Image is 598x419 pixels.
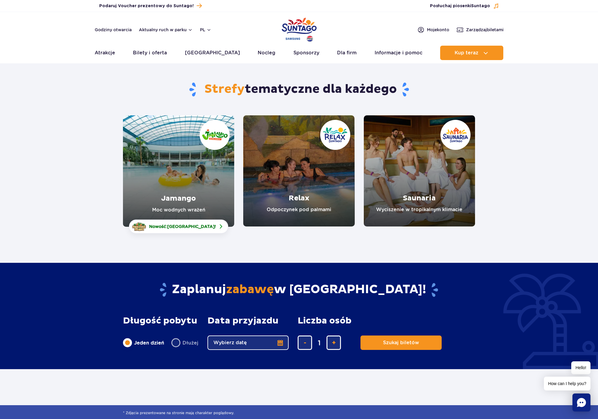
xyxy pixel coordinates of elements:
span: How can I help you? [544,377,590,390]
h2: Zaplanuj w [GEOGRAPHIC_DATA]! [123,282,475,298]
button: Kup teraz [440,46,503,60]
h1: tematyczne dla każdego [123,82,475,97]
a: Podaruj Voucher prezentowy do Suntago! [99,2,202,10]
a: Nowość:[GEOGRAPHIC_DATA]! [129,220,228,233]
a: Godziny otwarcia [95,27,132,33]
a: Jamango [123,115,234,227]
a: Mojekonto [417,26,449,33]
span: Kup teraz [455,50,478,56]
button: dodaj bilet [327,336,341,350]
span: Moje konto [427,27,449,33]
a: Dla firm [337,46,357,60]
a: Nocleg [258,46,275,60]
span: [GEOGRAPHIC_DATA] [167,224,215,229]
span: Szukaj biletów [383,340,419,345]
span: Suntago [471,4,490,8]
a: Zarządzajbiletami [456,26,504,33]
input: liczba biletów [312,336,327,350]
a: Atrakcje [95,46,115,60]
button: Aktualny ruch w parku [139,27,193,32]
a: [GEOGRAPHIC_DATA] [185,46,240,60]
span: * Zdjęcia prezentowane na stronie mają charakter poglądowy. [123,410,475,416]
button: Szukaj biletów [360,336,442,350]
button: usuń bilet [298,336,312,350]
span: Zarządzaj biletami [466,27,504,33]
span: Strefy [204,82,245,97]
span: Podaruj Voucher prezentowy do Suntago! [99,3,194,9]
a: Bilety i oferta [133,46,167,60]
a: Saunaria [364,115,475,226]
form: Planowanie wizyty w Park of Poland [123,316,475,350]
a: Relax [243,115,354,226]
span: Data przyjazdu [207,316,278,326]
a: Park of Poland [282,15,317,43]
div: Chat [572,393,590,411]
a: Informacje i pomoc [375,46,422,60]
span: Nowość: ! [149,223,216,229]
span: Liczba osób [298,316,351,326]
button: Wybierz datę [207,336,289,350]
span: Hello! [571,361,590,374]
a: Sponsorzy [293,46,319,60]
span: zabawę [226,282,274,297]
label: Dłużej [171,336,198,349]
button: pl [200,27,211,33]
span: Długość pobytu [123,316,197,326]
span: Posłuchaj piosenki [430,3,490,9]
label: Jeden dzień [123,336,164,349]
button: Posłuchaj piosenkiSuntago [430,3,499,9]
